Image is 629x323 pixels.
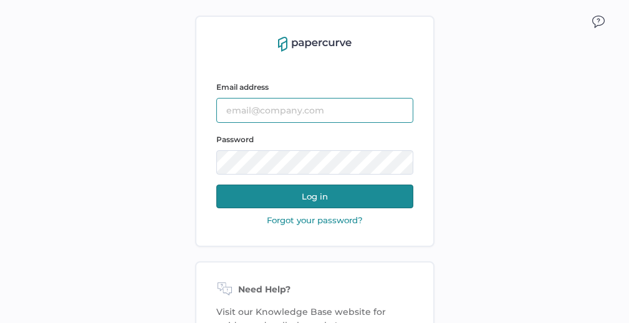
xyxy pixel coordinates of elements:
[216,282,413,297] div: Need Help?
[216,82,269,92] span: Email address
[216,135,254,144] span: Password
[216,98,413,123] input: email@company.com
[263,215,367,226] button: Forgot your password?
[216,185,413,208] button: Log in
[216,282,233,297] img: need-help-icon.d526b9f7.svg
[592,16,605,28] img: icon_chat.2bd11823.svg
[278,37,352,52] img: papercurve-logo-colour.7244d18c.svg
